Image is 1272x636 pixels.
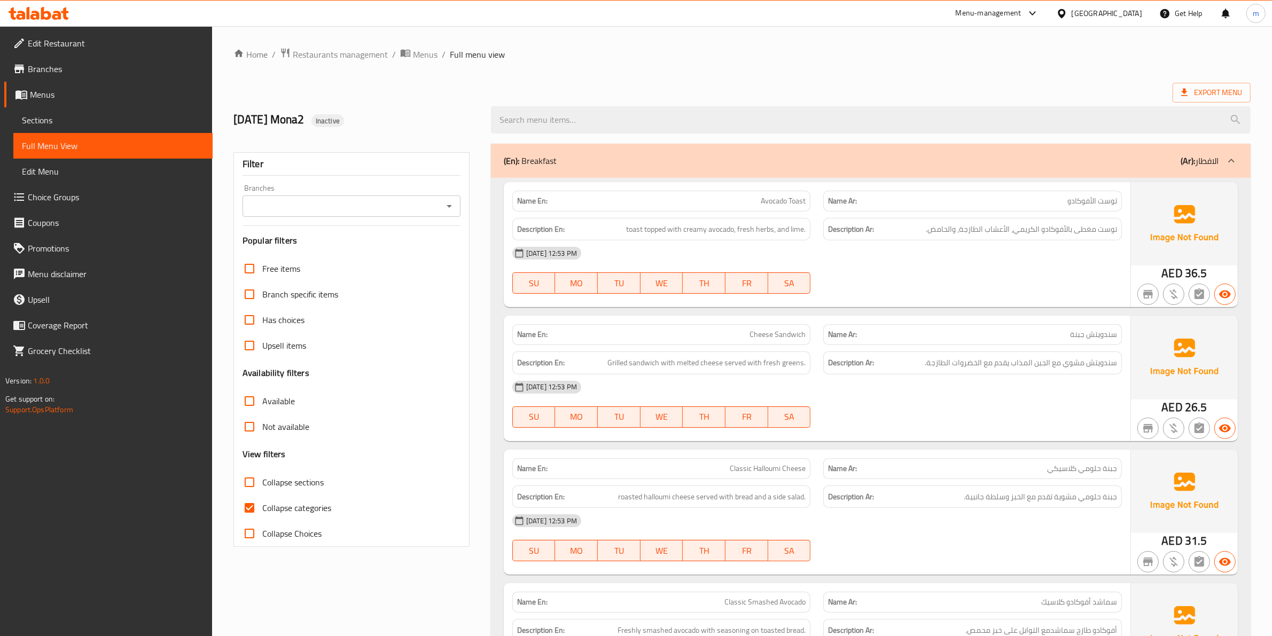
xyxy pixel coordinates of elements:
[626,223,806,236] span: toast topped with creamy avocado, fresh herbs, and lime.
[828,223,874,236] strong: Description Ar:
[730,463,806,474] span: Classic Halloumi Cheese
[522,382,581,392] span: [DATE] 12:53 PM
[1163,551,1184,572] button: Purchased item
[504,153,519,169] b: (En):
[413,48,438,61] span: Menus
[768,406,811,428] button: SA
[598,406,641,428] button: TU
[1185,397,1207,418] span: 26.5
[1161,397,1182,418] span: AED
[828,329,857,340] strong: Name Ar:
[645,276,679,291] span: WE
[772,276,807,291] span: SA
[641,406,683,428] button: WE
[1214,284,1236,305] button: Available
[1072,7,1142,19] div: [GEOGRAPHIC_DATA]
[725,540,768,561] button: FR
[1161,530,1182,551] span: AED
[1181,153,1195,169] b: (Ar):
[30,88,204,101] span: Menus
[687,276,721,291] span: TH
[517,490,565,504] strong: Description En:
[1041,596,1117,608] span: سماشد أفوكادو كلاسيك
[262,262,300,275] span: Free items
[517,596,548,608] strong: Name En:
[13,133,213,159] a: Full Menu View
[725,272,768,294] button: FR
[555,272,598,294] button: MO
[233,48,268,61] a: Home
[828,490,874,504] strong: Description Ar:
[262,420,309,433] span: Not available
[1214,551,1236,572] button: Available
[28,344,204,357] span: Grocery Checklist
[1137,551,1159,572] button: Not branch specific item
[262,395,295,407] span: Available
[28,293,204,306] span: Upsell
[512,272,556,294] button: SU
[28,268,204,280] span: Menu disclaimer
[602,543,636,559] span: TU
[4,82,213,107] a: Menus
[1131,316,1238,399] img: Ae5nvW7+0k+MAAAAAElFTkSuQmCC
[956,7,1021,20] div: Menu-management
[645,543,679,559] span: WE
[311,116,344,126] span: Inactive
[22,165,204,178] span: Edit Menu
[262,501,331,514] span: Collapse categories
[400,48,438,61] a: Menus
[517,356,565,370] strong: Description En:
[262,313,305,326] span: Has choices
[4,287,213,312] a: Upsell
[683,272,725,294] button: TH
[926,223,1117,236] span: توست مغطى بالأفوكادو الكريمي، الأعشاب الطازجة، والحامض.
[559,543,594,559] span: MO
[1163,418,1184,439] button: Purchased item
[233,112,478,128] h2: [DATE] Mona2
[724,596,806,608] span: Classic Smashed Avocado
[311,114,344,127] div: Inactive
[1181,154,1219,167] p: الافطار
[512,540,556,561] button: SU
[491,144,1251,178] div: (En): Breakfast(Ar):الافطار
[4,312,213,338] a: Coverage Report
[772,543,807,559] span: SA
[1161,263,1182,284] span: AED
[233,48,1251,61] nav: breadcrumb
[1163,284,1184,305] button: Purchased item
[1137,418,1159,439] button: Not branch specific item
[602,276,636,291] span: TU
[1189,284,1210,305] button: Not has choices
[641,272,683,294] button: WE
[5,374,32,388] span: Version:
[442,199,457,214] button: Open
[964,490,1117,504] span: جبنة حلومي مشوية تقدم مع الخبز وسلطة جانبية.
[272,48,276,61] li: /
[517,329,548,340] strong: Name En:
[22,139,204,152] span: Full Menu View
[559,409,594,425] span: MO
[491,106,1251,134] input: search
[522,516,581,526] span: [DATE] 12:53 PM
[28,216,204,229] span: Coupons
[1067,195,1117,207] span: توست الأفوكادو
[4,235,213,261] a: Promotions
[1185,530,1207,551] span: 31.5
[761,195,806,207] span: Avocado Toast
[1214,418,1236,439] button: Available
[1131,450,1238,533] img: Ae5nvW7+0k+MAAAAAElFTkSuQmCC
[243,153,461,176] div: Filter
[772,409,807,425] span: SA
[730,543,764,559] span: FR
[4,56,213,82] a: Branches
[683,540,725,561] button: TH
[13,159,213,184] a: Edit Menu
[517,223,565,236] strong: Description En:
[683,406,725,428] button: TH
[243,367,309,379] h3: Availability filters
[517,276,551,291] span: SU
[517,463,548,474] strong: Name En:
[768,540,811,561] button: SA
[750,329,806,340] span: Cheese Sandwich
[4,338,213,364] a: Grocery Checklist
